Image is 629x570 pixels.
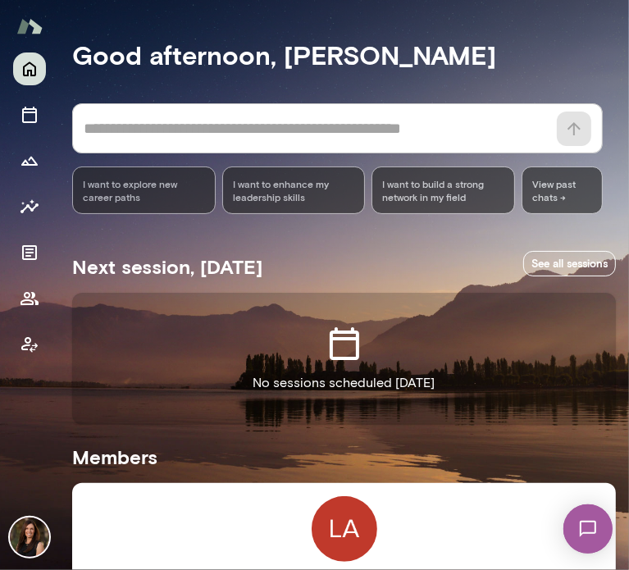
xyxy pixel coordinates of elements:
[253,373,435,393] p: No sessions scheduled [DATE]
[72,166,216,214] div: I want to explore new career paths
[382,177,504,203] span: I want to build a strong network in my field
[13,328,46,361] button: Client app
[72,39,616,71] h4: Good afternoon, [PERSON_NAME]
[522,166,603,214] span: View past chats ->
[72,444,616,470] h5: Members
[523,251,616,276] a: See all sessions
[13,282,46,315] button: Members
[13,52,46,85] button: Home
[16,11,43,42] img: Mento
[233,177,355,203] span: I want to enhance my leadership skills
[13,144,46,177] button: Growth Plan
[312,496,377,562] img: Laura Bolzner
[222,166,366,214] div: I want to enhance my leadership skills
[10,518,49,557] img: Carrie Atkin
[72,253,262,280] h5: Next session, [DATE]
[371,166,515,214] div: I want to build a strong network in my field
[13,236,46,269] button: Documents
[13,190,46,223] button: Insights
[13,98,46,131] button: Sessions
[83,177,205,203] span: I want to explore new career paths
